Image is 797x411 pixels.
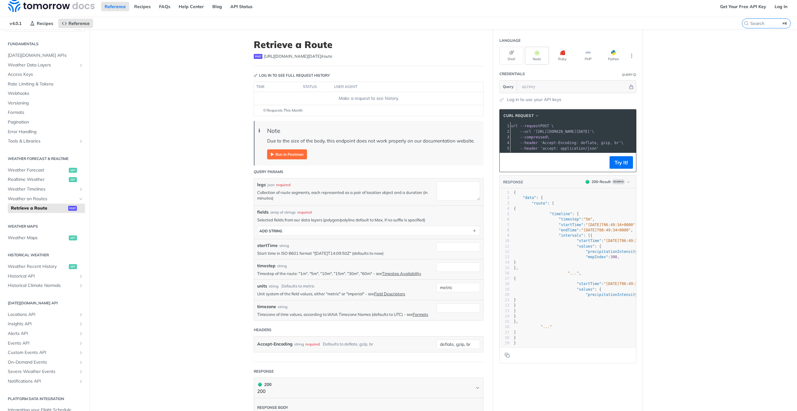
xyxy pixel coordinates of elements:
[8,283,77,289] span: Historical Climate Normals
[8,109,83,116] span: Formats
[533,129,592,134] span: '[URL][DOMAIN_NAME][DATE]'
[514,217,595,221] span: : ,
[156,2,174,11] a: FAQs
[525,47,549,65] button: Node
[258,127,260,134] span: ℹ
[5,281,85,290] a: Historical Climate NormalsShow subpages for Historical Climate Normals
[500,211,509,217] div: 5
[8,235,67,241] span: Weather Maps
[8,359,77,365] span: On-Demand Events
[5,127,85,137] a: Error Handling
[500,195,509,201] div: 2
[500,233,509,238] div: 9
[622,72,633,77] div: Query
[514,255,620,259] span: : ,
[8,81,83,87] span: Rate Limiting & Tokens
[514,271,581,275] span: ,
[5,118,85,127] a: Pagination
[257,405,288,410] div: Response body
[254,82,301,92] th: time
[78,350,83,355] button: Show subpages for Custom Events API
[5,252,85,258] h2: Historical Weather
[263,108,303,113] span: 0 Requests This Month
[503,158,512,167] button: Copy to clipboard
[8,369,77,375] span: Severe Weather Events
[5,367,85,376] a: Severe Weather EventsShow subpages for Severe Weather Events
[628,84,634,90] button: Hide
[257,271,433,276] p: Timestep of the route: "1m", "5m", "10m", "15m", "30m", "60m" - see
[612,179,625,184] span: Example
[586,293,639,297] span: "precipitationIntensity"
[500,140,510,146] div: 4
[576,47,600,65] button: PHP
[8,321,77,327] span: Insights API
[499,38,521,43] div: Language
[509,124,518,128] span: curl
[227,2,256,11] a: API Status
[254,327,271,333] div: Headers
[5,310,85,319] a: Locations APIShow subpages for Locations API
[514,298,516,302] span: }
[332,82,471,92] th: user agent
[5,194,85,204] a: Weather on RoutesHide subpages for Weather on Routes
[257,303,276,310] label: timezone
[276,182,290,188] div: required
[257,226,480,235] button: ADD string
[5,348,85,357] a: Custom Events APIShow subpages for Custom Events API
[500,123,510,129] div: 1
[541,325,552,329] span: "..."
[514,212,579,216] span: : {
[514,336,516,340] span: }
[514,276,516,281] span: {
[5,108,85,117] a: Formats
[514,190,516,195] span: {
[586,255,608,259] span: "mepIndex"
[254,369,274,374] div: Response
[500,314,509,319] div: 24
[8,71,83,78] span: Access Keys
[500,222,509,228] div: 7
[5,99,85,108] a: Versioning
[610,156,633,169] button: Try It!
[78,196,83,201] button: Hide subpages for Weather on Routes
[514,260,516,264] span: }
[514,244,601,249] span: : {
[503,351,512,360] button: Copy to clipboard
[301,82,332,92] th: status
[5,137,85,146] a: Tools & LibrariesShow subpages for Tools & Libraries
[500,335,509,341] div: 28
[577,287,595,292] span: "values"
[601,47,625,65] button: Python
[582,179,633,185] button: 200200-ResultExample
[259,229,282,233] div: ADD string
[500,303,509,308] div: 22
[5,339,85,348] a: Events APIShow subpages for Events API
[270,210,296,215] div: array of strings
[374,291,405,296] a: Field Descriptors
[5,156,85,162] h2: Weather Forecast & realtime
[8,52,83,59] span: [DATE][DOMAIN_NAME] APIs
[68,21,90,26] span: Reference
[26,19,57,28] a: Recipes
[8,100,83,106] span: Versioning
[540,146,599,151] span: 'accept: application/json'
[633,73,636,76] i: Information
[257,340,293,349] label: Accept-Encoding
[382,271,421,276] a: Timestep Availability
[78,341,83,346] button: Show subpages for Events API
[279,243,289,249] div: string
[514,287,601,292] span: : {
[499,47,523,65] button: Shell
[267,149,307,159] img: Run in Postman
[520,135,547,139] span: --compressed
[771,2,791,11] a: Log In
[8,312,77,318] span: Locations API
[78,274,83,279] button: Show subpages for Historical API
[577,282,601,286] span: "startTime"
[5,41,85,47] h2: Fundamentals
[559,217,581,221] span: "timestep"
[257,312,433,317] p: Timezone of time values, according to IANA Timezone Names (defaults to UTC) - see
[278,304,287,310] div: string
[500,190,509,195] div: 1
[500,260,509,265] div: 14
